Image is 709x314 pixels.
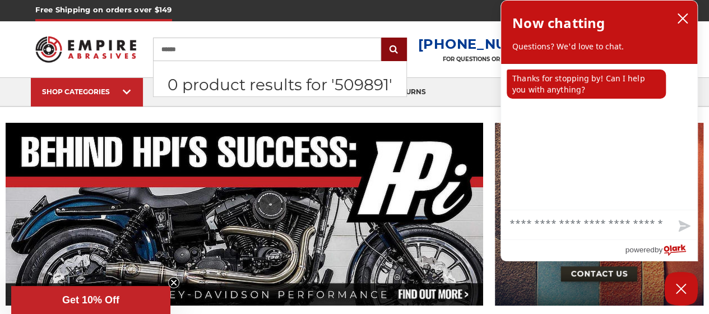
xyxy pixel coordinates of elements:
p: Questions? We'd love to chat. [512,41,686,52]
input: Submit [383,39,405,61]
span: Get 10% Off [62,294,119,306]
img: Empire Abrasives [35,30,136,69]
span: powered [625,243,654,257]
a: about us [143,78,201,107]
a: [PHONE_NUMBER] [418,36,555,52]
button: Close teaser [168,277,179,288]
p: Thanks for stopping by! Can I help you with anything? [507,70,666,99]
button: close chatbox [674,10,692,27]
span: by [655,243,662,257]
div: SHOP CATEGORIES [42,87,132,96]
h2: Now chatting [512,12,605,34]
a: Powered by Olark [625,240,697,261]
img: Banner for an interview featuring Horsepower Inc who makes Harley performance upgrades featured o... [6,123,484,306]
p: FOR QUESTIONS OR INQUIRIES [418,56,555,63]
img: promo banner for custom belts. [495,123,703,306]
div: chat [501,64,697,210]
div: Get 10% OffClose teaser [11,286,170,314]
p: 0 product results for '509891' [154,73,406,96]
button: Close Chatbox [664,272,698,306]
button: Send message [669,214,697,239]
